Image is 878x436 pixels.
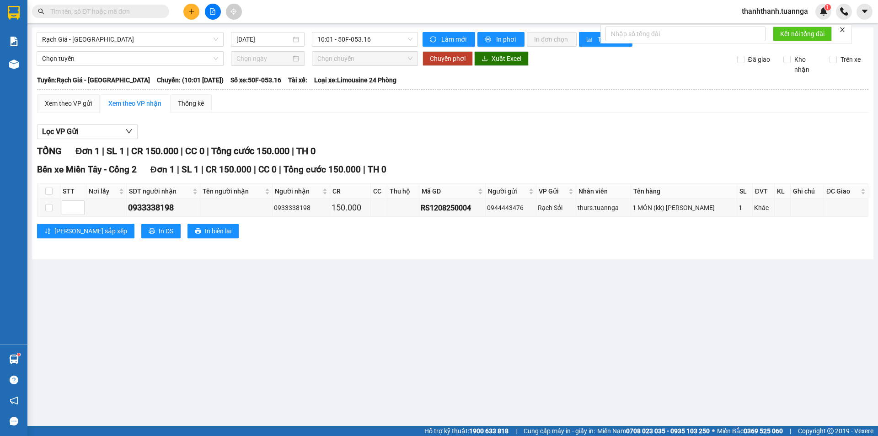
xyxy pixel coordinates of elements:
button: downloadXuất Excel [474,51,529,66]
button: syncLàm mới [423,32,475,47]
span: | [363,164,365,175]
span: Chuyến: (10:01 [DATE]) [157,75,224,85]
span: | [790,426,791,436]
span: Kho nhận [791,54,823,75]
span: CR 150.000 [206,164,252,175]
th: CC [371,184,387,199]
span: | [177,164,179,175]
img: logo-vxr [8,6,20,20]
div: Rạch Sỏi [538,203,574,213]
span: Người nhận [275,186,321,196]
span: sync [430,36,438,43]
div: Xem theo VP gửi [45,98,92,108]
span: | [515,426,517,436]
span: ⚪️ [712,429,715,433]
th: Thu hộ [387,184,419,199]
span: | [102,145,104,156]
span: Xuất Excel [492,54,521,64]
th: Nhân viên [576,184,631,199]
span: Kết nối tổng đài [780,29,824,39]
span: CR 150.000 [131,145,178,156]
div: 0944443476 [487,203,535,213]
span: | [254,164,256,175]
button: sort-ascending[PERSON_NAME] sắp xếp [37,224,134,238]
span: Miền Bắc [717,426,783,436]
td: 0933338198 [127,199,200,217]
span: Trên xe [837,54,864,65]
th: CR [330,184,371,199]
span: Đơn 1 [75,145,100,156]
span: In DS [159,226,173,236]
span: 10:01 - 50F-053.16 [317,32,412,46]
th: SL [737,184,752,199]
span: Làm mới [441,34,468,44]
div: Thống kê [178,98,204,108]
th: STT [60,184,86,199]
span: Lọc VP Gửi [42,126,78,137]
div: Khác [754,203,773,213]
span: TỔNG [37,145,62,156]
span: ĐC Giao [826,186,859,196]
td: RS1208250004 [419,199,486,217]
div: RS1208250004 [421,202,484,214]
button: printerIn biên lai [187,224,239,238]
div: 1 [739,203,750,213]
span: Miền Nam [597,426,710,436]
img: solution-icon [9,37,19,46]
div: Xem theo VP nhận [108,98,161,108]
span: In biên lai [205,226,231,236]
span: notification [10,396,18,405]
span: | [127,145,129,156]
span: Số xe: 50F-053.16 [230,75,281,85]
span: copyright [827,428,834,434]
span: question-circle [10,376,18,384]
span: Bến xe Miền Tây - Cổng 2 [37,164,137,175]
span: VP Gửi [539,186,567,196]
button: caret-down [857,4,873,20]
strong: 1900 633 818 [469,427,509,435]
button: Chuyển phơi [423,51,473,66]
span: file-add [209,8,216,15]
span: Tổng cước 150.000 [284,164,361,175]
span: 1 [826,4,829,11]
span: Nơi lấy [89,186,117,196]
div: thurs.tuannga [578,203,629,213]
span: Đơn 1 [150,164,175,175]
strong: 0369 525 060 [744,427,783,435]
span: printer [485,36,493,43]
input: Tìm tên, số ĐT hoặc mã đơn [50,6,158,16]
img: warehouse-icon [9,355,19,364]
span: Loại xe: Limousine 24 Phòng [314,75,396,85]
span: Tài xế: [288,75,307,85]
span: Người gửi [488,186,527,196]
button: plus [183,4,199,20]
span: printer [195,228,201,235]
span: Hỗ trợ kỹ thuật: [424,426,509,436]
img: warehouse-icon [9,59,19,69]
td: Rạch Sỏi [536,199,576,217]
span: Mã GD [422,186,476,196]
strong: 0708 023 035 - 0935 103 250 [626,427,710,435]
span: sort-ascending [44,228,51,235]
span: | [279,164,281,175]
span: caret-down [861,7,869,16]
button: Kết nối tổng đài [773,27,832,41]
span: SL 1 [182,164,199,175]
div: 150.000 [332,201,369,214]
button: aim [226,4,242,20]
span: | [207,145,209,156]
b: Tuyến: Rạch Giá - [GEOGRAPHIC_DATA] [37,76,150,84]
button: In đơn chọn [527,32,577,47]
div: 0933338198 [274,203,328,213]
div: 1 MÓN (kk) [PERSON_NAME] [632,203,735,213]
span: Chọn tuyến [42,52,218,65]
th: ĐVT [753,184,775,199]
span: CC 0 [185,145,204,156]
span: Chọn chuyến [317,52,412,65]
span: bar-chart [586,36,594,43]
span: TH 0 [368,164,386,175]
span: printer [149,228,155,235]
div: 0933338198 [128,201,198,214]
span: thanhthanh.tuannga [734,5,815,17]
span: In phơi [496,34,517,44]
